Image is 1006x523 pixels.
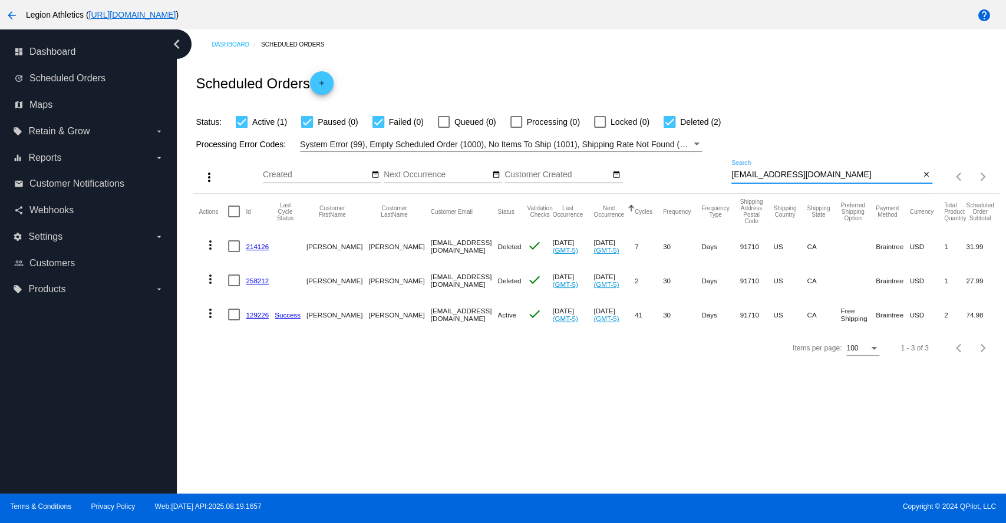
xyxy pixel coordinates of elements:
a: email Customer Notifications [14,174,164,193]
mat-cell: Days [701,263,740,297]
i: equalizer [13,153,22,163]
mat-cell: [DATE] [553,263,594,297]
div: 1 - 3 of 3 [901,344,928,352]
button: Previous page [948,336,971,360]
a: 258212 [246,277,269,284]
mat-cell: 1 [944,229,966,263]
mat-cell: 31.99 [966,229,1004,263]
mat-cell: Days [701,229,740,263]
span: Customers [29,258,75,269]
span: Deleted [497,277,521,284]
a: Scheduled Orders [261,35,335,54]
button: Change sorting for Cycles [635,208,652,215]
mat-cell: 30 [663,297,701,332]
button: Change sorting for ShippingPostcode [740,198,763,224]
a: dashboard Dashboard [14,42,164,61]
i: share [14,206,24,215]
span: Dashboard [29,47,75,57]
a: share Webhooks [14,201,164,220]
span: Deleted [497,243,521,250]
button: Change sorting for PreferredShippingOption [840,202,865,221]
span: Active (1) [252,115,287,129]
mat-cell: 2 [635,263,663,297]
mat-cell: CA [807,229,840,263]
i: settings [13,232,22,241]
mat-icon: date_range [371,170,380,180]
mat-cell: USD [909,263,944,297]
button: Change sorting for FrequencyType [701,205,729,218]
span: Active [497,311,516,319]
mat-cell: US [773,229,807,263]
a: [URL][DOMAIN_NAME] [89,10,176,19]
i: dashboard [14,47,24,57]
mat-cell: 7 [635,229,663,263]
i: email [14,179,24,188]
button: Change sorting for Status [497,208,514,215]
mat-cell: US [773,263,807,297]
button: Change sorting for LastOccurrenceUtc [553,205,583,218]
button: Change sorting for CurrencyIso [909,208,934,215]
mat-cell: [DATE] [593,263,635,297]
mat-header-cell: Actions [199,194,228,229]
span: Webhooks [29,205,74,216]
mat-cell: [DATE] [553,229,594,263]
i: people_outline [14,259,24,268]
mat-cell: [DATE] [593,229,635,263]
h2: Scheduled Orders [196,71,333,95]
a: Privacy Policy [91,502,136,511]
mat-cell: Braintree [876,229,909,263]
div: Items per page: [793,344,842,352]
a: 214126 [246,243,269,250]
mat-icon: check [527,307,541,321]
span: Legion Athletics ( ) [26,10,179,19]
mat-cell: 91710 [740,297,773,332]
i: local_offer [13,127,22,136]
i: map [14,100,24,110]
span: Processing (0) [527,115,580,129]
mat-icon: add [315,79,329,93]
mat-cell: [PERSON_NAME] [306,263,368,297]
button: Change sorting for Id [246,208,250,215]
mat-cell: [PERSON_NAME] [306,229,368,263]
mat-cell: Braintree [876,297,909,332]
a: map Maps [14,95,164,114]
mat-cell: Braintree [876,263,909,297]
mat-select: Filter by Processing Error Codes [300,137,702,152]
i: arrow_drop_down [154,127,164,136]
mat-cell: [EMAIL_ADDRESS][DOMAIN_NAME] [431,297,498,332]
mat-header-cell: Validation Checks [527,194,552,229]
a: Terms & Conditions [10,502,71,511]
mat-cell: Days [701,297,740,332]
mat-cell: 91710 [740,263,773,297]
span: Status: [196,117,222,127]
mat-cell: US [773,297,807,332]
mat-cell: [PERSON_NAME] [368,263,430,297]
i: chevron_left [167,35,186,54]
span: Copyright © 2024 QPilot, LLC [513,502,996,511]
mat-cell: 30 [663,229,701,263]
mat-icon: check [527,239,541,253]
mat-cell: [PERSON_NAME] [368,229,430,263]
span: Reports [28,153,61,163]
button: Change sorting for CustomerLastName [368,205,420,218]
mat-cell: Free Shipping [840,297,876,332]
mat-icon: help [977,8,991,22]
button: Change sorting for NextOccurrenceUtc [593,205,624,218]
a: (GMT-5) [553,280,578,288]
i: local_offer [13,284,22,294]
mat-cell: [DATE] [553,297,594,332]
mat-select: Items per page: [846,345,879,353]
i: arrow_drop_down [154,284,164,294]
span: Deleted (2) [680,115,721,129]
button: Change sorting for Frequency [663,208,691,215]
a: Success [275,311,301,319]
input: Next Occurrence [384,170,490,180]
mat-icon: more_vert [203,272,217,286]
span: Products [28,284,65,294]
mat-cell: 27.99 [966,263,1004,297]
a: (GMT-5) [593,315,619,322]
input: Search [731,170,920,180]
span: Locked (0) [611,115,649,129]
mat-cell: [EMAIL_ADDRESS][DOMAIN_NAME] [431,263,498,297]
span: Paused (0) [318,115,358,129]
